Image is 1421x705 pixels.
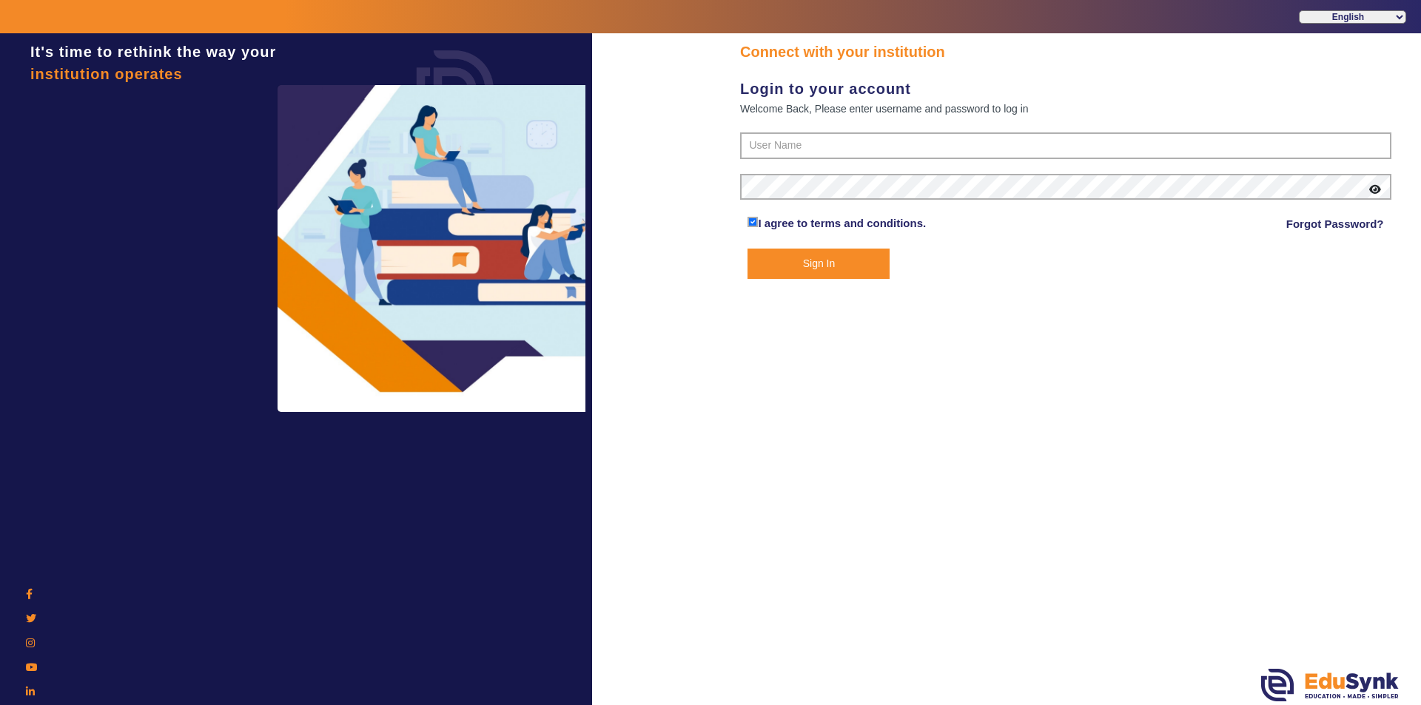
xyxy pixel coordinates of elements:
[1261,669,1399,701] img: edusynk.png
[740,100,1391,118] div: Welcome Back, Please enter username and password to log in
[1286,215,1384,233] a: Forgot Password?
[30,44,276,60] span: It's time to rethink the way your
[30,66,183,82] span: institution operates
[740,41,1391,63] div: Connect with your institution
[748,249,890,279] button: Sign In
[278,85,588,412] img: login3.png
[740,132,1391,159] input: User Name
[758,217,926,229] a: I agree to terms and conditions.
[740,78,1391,100] div: Login to your account
[400,33,511,144] img: login.png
